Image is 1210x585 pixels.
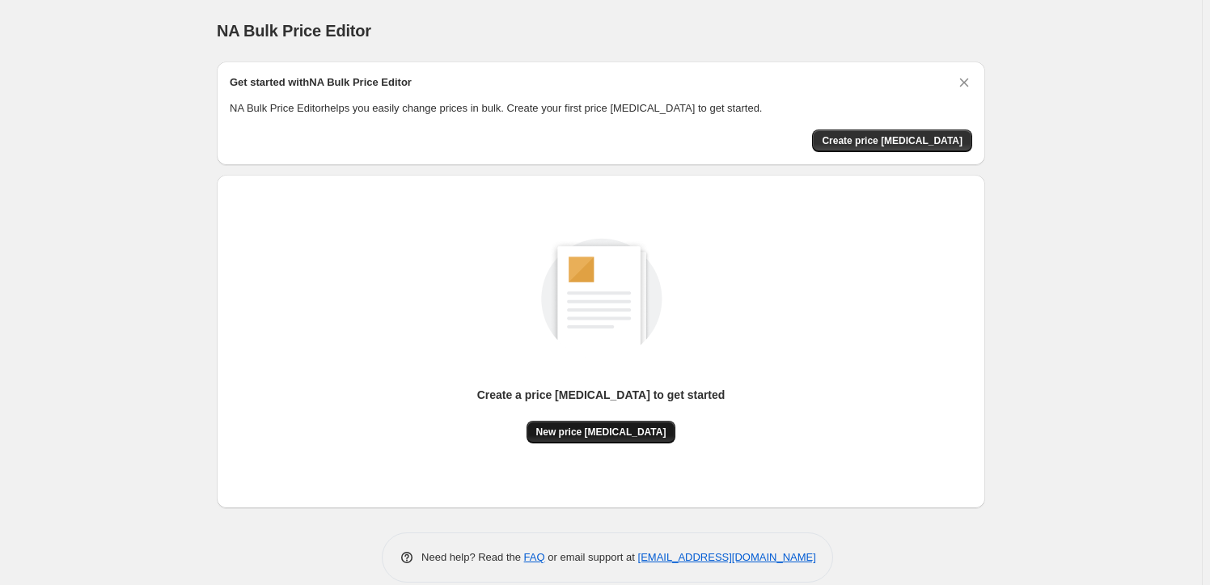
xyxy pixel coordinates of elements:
[421,551,524,563] span: Need help? Read the
[822,134,962,147] span: Create price [MEDICAL_DATA]
[956,74,972,91] button: Dismiss card
[217,22,371,40] span: NA Bulk Price Editor
[230,74,412,91] h2: Get started with NA Bulk Price Editor
[230,100,972,117] p: NA Bulk Price Editor helps you easily change prices in bulk. Create your first price [MEDICAL_DAT...
[527,421,676,443] button: New price [MEDICAL_DATA]
[477,387,726,403] p: Create a price [MEDICAL_DATA] to get started
[638,551,816,563] a: [EMAIL_ADDRESS][DOMAIN_NAME]
[545,551,638,563] span: or email support at
[812,129,972,152] button: Create price change job
[536,426,666,439] span: New price [MEDICAL_DATA]
[524,551,545,563] a: FAQ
